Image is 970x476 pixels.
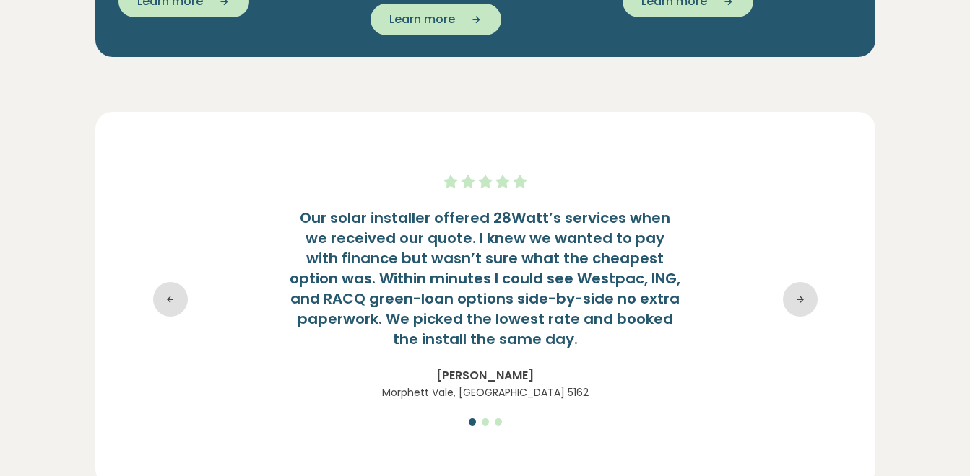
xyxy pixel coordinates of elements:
p: [PERSON_NAME] [196,366,774,385]
p: Morphett Vale, [GEOGRAPHIC_DATA] 5162 [196,384,774,400]
h4: Our solar installer offered 28Watt’s services when we received our quote. I knew we wanted to pay... [196,208,774,349]
button: Learn more [371,4,501,35]
iframe: Chat Widget [898,407,970,476]
span: Learn more [389,11,455,28]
